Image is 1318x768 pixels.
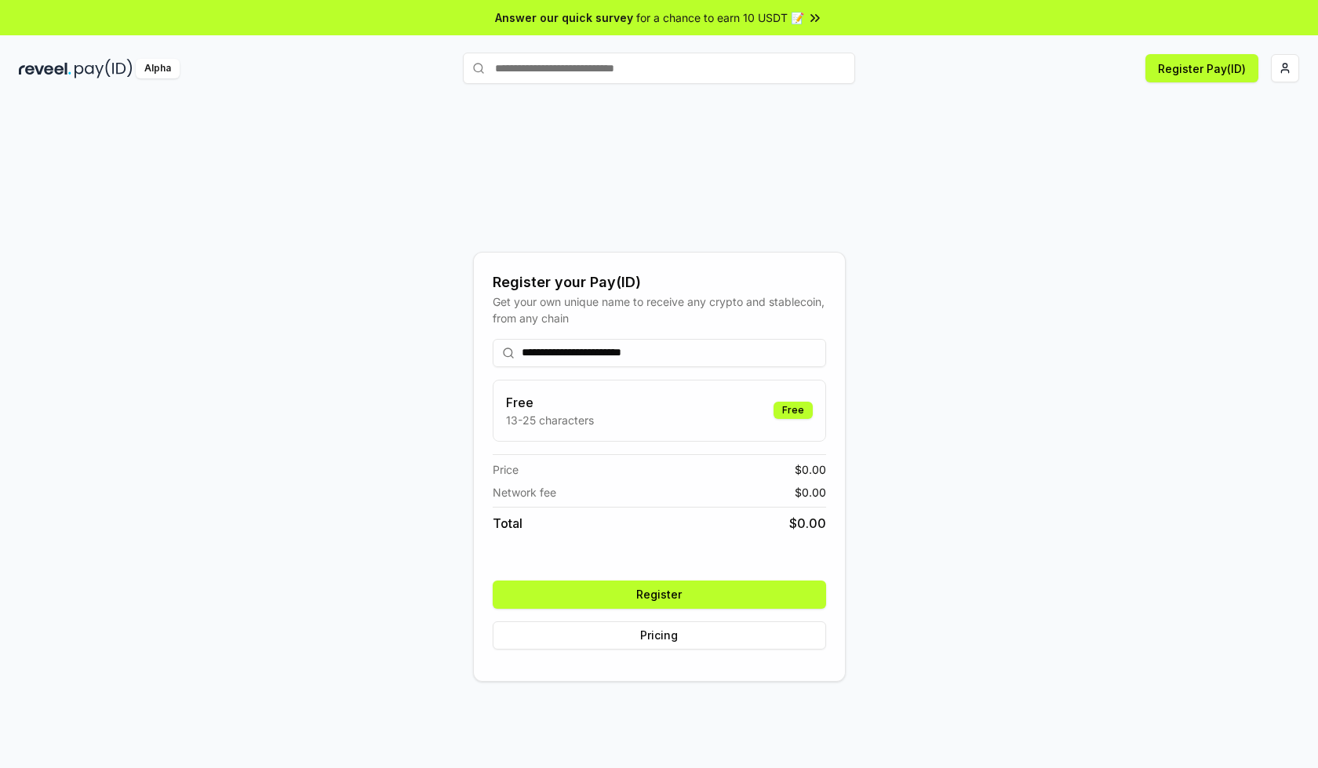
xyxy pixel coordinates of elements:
span: Network fee [493,484,556,500]
div: Free [774,402,813,419]
button: Pricing [493,621,826,650]
span: $ 0.00 [795,461,826,478]
span: for a chance to earn 10 USDT 📝 [636,9,804,26]
span: Price [493,461,519,478]
span: $ 0.00 [789,514,826,533]
div: Get your own unique name to receive any crypto and stablecoin, from any chain [493,293,826,326]
span: $ 0.00 [795,484,826,500]
img: pay_id [75,59,133,78]
div: Alpha [136,59,180,78]
div: Register your Pay(ID) [493,271,826,293]
h3: Free [506,393,594,412]
span: Total [493,514,522,533]
span: Answer our quick survey [495,9,633,26]
p: 13-25 characters [506,412,594,428]
button: Register [493,581,826,609]
img: reveel_dark [19,59,71,78]
button: Register Pay(ID) [1145,54,1258,82]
